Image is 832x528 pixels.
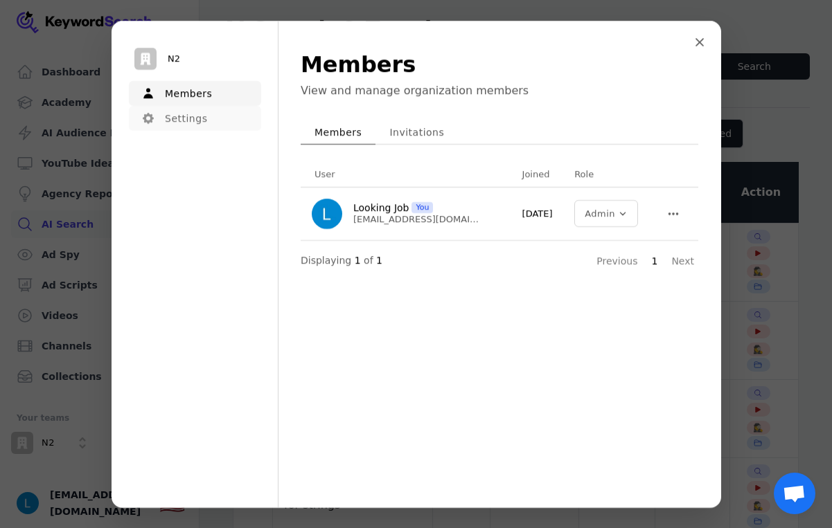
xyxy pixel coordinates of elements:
p: [EMAIL_ADDRESS][DOMAIN_NAME] [353,214,484,225]
button: Invitations [375,120,458,145]
span: 1 [354,254,360,265]
th: User [301,167,517,188]
button: Admin [574,199,638,227]
th: Role [569,167,658,188]
p: N2 [168,53,180,65]
span: Looking Job [353,201,409,214]
th: Joined [516,167,569,188]
button: Members [129,81,261,106]
img: N2 [134,48,157,70]
button: Settings [129,106,261,131]
td: [DATE] [516,192,569,234]
span: You [411,202,433,213]
p: View and manage organization members [301,84,698,98]
span: Displaying [301,254,351,265]
button: Members [301,120,375,145]
img: Looking Job [312,198,342,228]
div: Open chat [774,473,815,514]
h1: Members [301,48,698,81]
button: 1 [647,251,662,269]
button: Close modal [687,30,712,55]
span: of [364,254,373,265]
span: 1 [376,254,382,265]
